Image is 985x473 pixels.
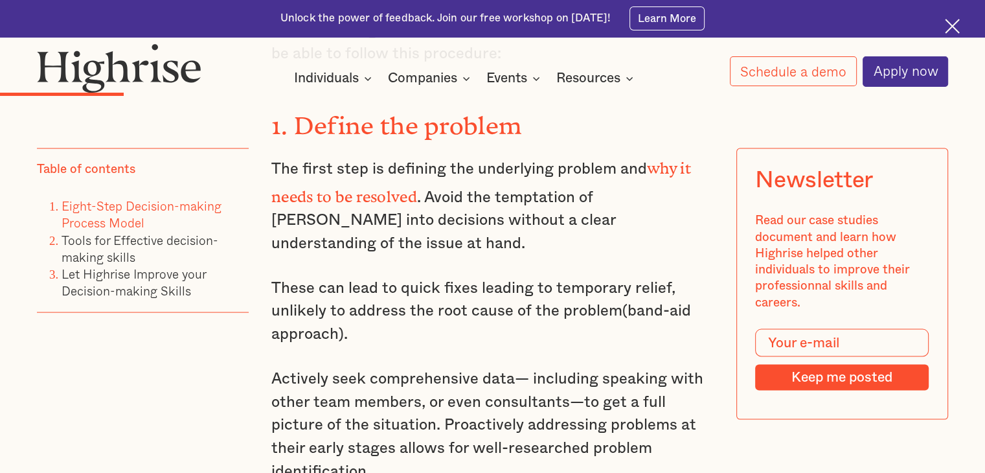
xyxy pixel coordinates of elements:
[556,71,637,86] div: Resources
[280,11,611,26] div: Unlock the power of feedback. Join our free workshop on [DATE]!
[37,43,201,93] img: Highrise logo
[756,329,929,357] input: Your e-mail
[271,277,714,347] p: These can lead to quick fixes leading to temporary relief, unlikely to address the root cause of ...
[62,230,218,266] a: Tools for Effective decision-making skills
[62,196,221,231] a: Eight-Step Decision-making Process Model
[271,153,714,256] p: The first step is defining the underlying problem and . Avoid the temptation of [PERSON_NAME] int...
[556,71,620,86] div: Resources
[294,71,359,86] div: Individuals
[486,71,527,86] div: Events
[294,71,376,86] div: Individuals
[756,213,929,311] div: Read our case studies document and learn how Highrise helped other individuals to improve their p...
[756,364,929,390] input: Keep me posted
[37,161,135,177] div: Table of contents
[271,159,691,198] strong: why it needs to be resolved
[486,71,544,86] div: Events
[629,6,705,30] a: Learn More
[388,71,474,86] div: Companies
[756,329,929,391] form: Modal Form
[388,71,457,86] div: Companies
[756,167,873,194] div: Newsletter
[62,264,206,299] a: Let Highrise Improve your Decision-making Skills
[271,111,521,127] strong: 1. Define the problem
[945,19,960,34] img: Cross icon
[863,56,948,87] a: Apply now
[730,56,857,86] a: Schedule a demo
